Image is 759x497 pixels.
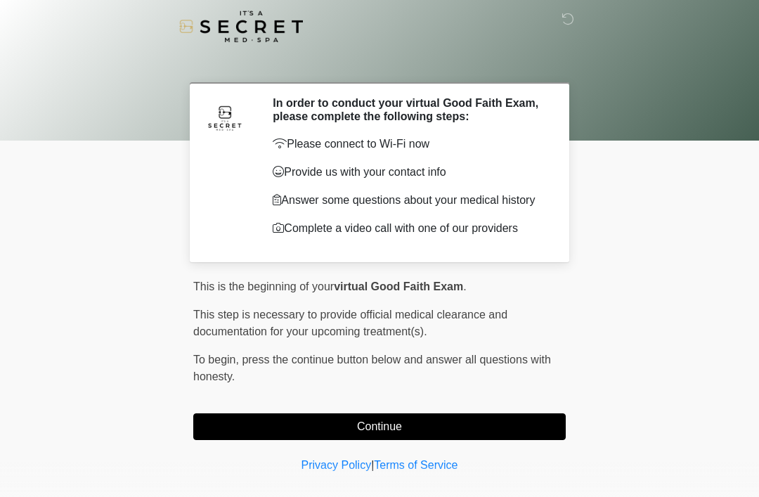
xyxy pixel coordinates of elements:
[374,459,458,471] a: Terms of Service
[193,309,507,337] span: This step is necessary to provide official medical clearance and documentation for your upcoming ...
[463,280,466,292] span: .
[193,280,334,292] span: This is the beginning of your
[193,354,242,366] span: To begin,
[273,136,545,153] p: Please connect to Wi-Fi now
[371,459,374,471] a: |
[273,164,545,181] p: Provide us with your contact info
[273,220,545,237] p: Complete a video call with one of our providers
[193,413,566,440] button: Continue
[334,280,463,292] strong: virtual Good Faith Exam
[193,354,551,382] span: press the continue button below and answer all questions with honesty.
[273,192,545,209] p: Answer some questions about your medical history
[179,11,303,42] img: It's A Secret Med Spa Logo
[273,96,545,123] h2: In order to conduct your virtual Good Faith Exam, please complete the following steps:
[204,96,246,138] img: Agent Avatar
[301,459,372,471] a: Privacy Policy
[183,51,576,77] h1: ‎ ‎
